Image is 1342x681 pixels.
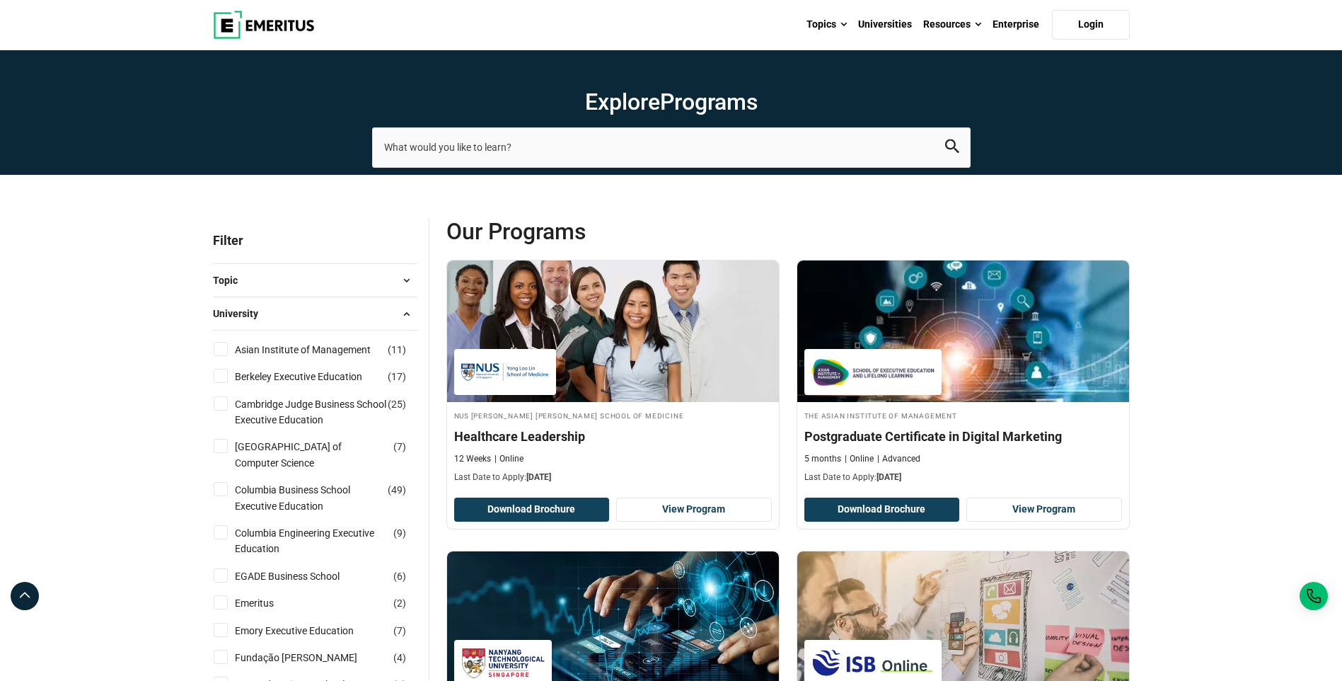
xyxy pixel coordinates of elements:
span: 49 [391,484,403,496]
span: 7 [397,625,403,636]
span: ( ) [393,568,406,584]
button: University [213,303,417,324]
a: Digital Marketing Course by The Asian Institute of Management - October 1, 2025 The Asian Institu... [797,261,1129,491]
span: University [213,306,270,321]
p: Online [845,453,874,465]
a: Berkeley Executive Education [235,369,391,384]
span: ( ) [393,595,406,611]
img: NUS Yong Loo Lin School of Medicine [461,356,549,388]
h1: Explore [372,88,971,116]
img: ISB Online [811,647,935,679]
span: 9 [397,527,403,539]
p: Last Date to Apply: [454,471,772,483]
span: ( ) [388,342,406,357]
span: Topic [213,273,249,288]
span: ( ) [388,396,406,412]
button: Download Brochure [804,498,960,522]
button: search [945,139,959,156]
a: Healthcare Course by NUS Yong Loo Lin School of Medicine - October 1, 2025 NUS Yong Loo Lin Schoo... [447,261,779,491]
span: 25 [391,399,403,410]
a: Fundação [PERSON_NAME] [235,650,386,665]
span: ( ) [393,525,406,541]
span: [DATE] [877,472,901,482]
img: Postgraduate Certificate in Digital Marketing | Online Digital Marketing Course [797,261,1129,402]
p: Advanced [877,453,920,465]
a: EGADE Business School [235,568,368,584]
a: Emeritus [235,595,302,611]
p: Filter [213,217,417,263]
span: 6 [397,571,403,582]
span: 11 [391,344,403,355]
a: Cambridge Judge Business School Executive Education [235,396,415,428]
a: search [945,143,959,156]
img: Nanyang Technological University [461,647,545,679]
a: Columbia Engineering Executive Education [235,525,415,557]
span: 2 [397,597,403,609]
a: Columbia Business School Executive Education [235,482,415,514]
span: 4 [397,652,403,663]
span: Our Programs [446,217,788,246]
p: 5 months [804,453,841,465]
a: View Program [966,498,1122,522]
h4: Postgraduate Certificate in Digital Marketing [804,428,1122,445]
h4: The Asian Institute of Management [804,409,1122,421]
h4: Healthcare Leadership [454,428,772,445]
h4: NUS [PERSON_NAME] [PERSON_NAME] School of Medicine [454,409,772,421]
span: [DATE] [526,472,551,482]
p: Last Date to Apply: [804,471,1122,483]
a: [GEOGRAPHIC_DATA] of Computer Science [235,439,415,471]
input: search-page [372,127,971,167]
a: Asian Institute of Management [235,342,399,357]
p: 12 Weeks [454,453,491,465]
span: ( ) [388,369,406,384]
a: Login [1052,10,1130,40]
span: ( ) [393,439,406,454]
a: View Program [616,498,772,522]
button: Topic [213,270,417,291]
span: Programs [660,88,758,115]
span: ( ) [393,623,406,639]
span: 17 [391,371,403,382]
span: 7 [397,441,403,452]
button: Download Brochure [454,498,610,522]
a: Emory Executive Education [235,623,382,639]
span: ( ) [393,650,406,665]
p: Online [494,453,524,465]
img: Healthcare Leadership | Online Healthcare Course [447,261,779,402]
span: ( ) [388,482,406,498]
img: The Asian Institute of Management [811,356,935,388]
